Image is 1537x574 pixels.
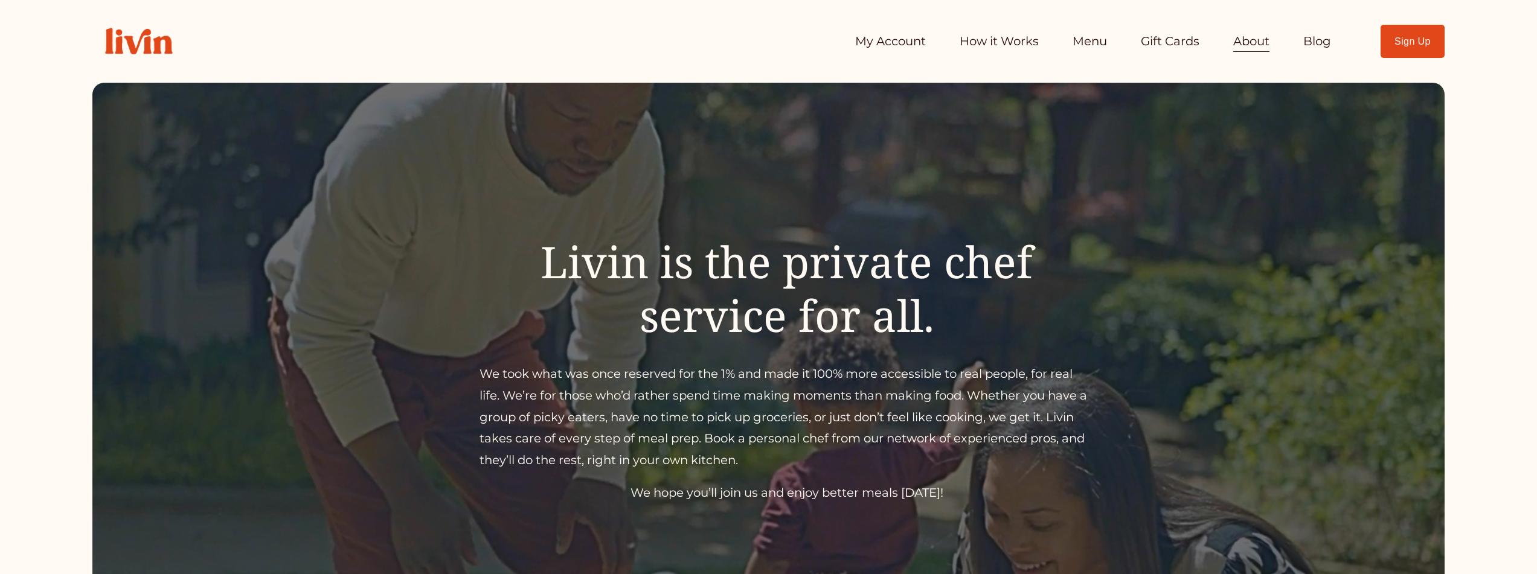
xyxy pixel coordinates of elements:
[631,485,943,500] span: We hope you’ll join us and enjoy better meals [DATE]!
[1141,30,1199,54] a: Gift Cards
[1073,30,1107,54] a: Menu
[92,15,185,67] img: Livin
[1233,30,1269,54] a: About
[480,366,1090,467] span: We took what was once reserved for the 1% and made it 100% more accessible to real people, for re...
[1303,30,1331,54] a: Blog
[855,30,926,54] a: My Account
[541,232,1044,345] span: Livin is the private chef service for all.
[1381,25,1445,58] a: Sign Up
[960,30,1039,54] a: How it Works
